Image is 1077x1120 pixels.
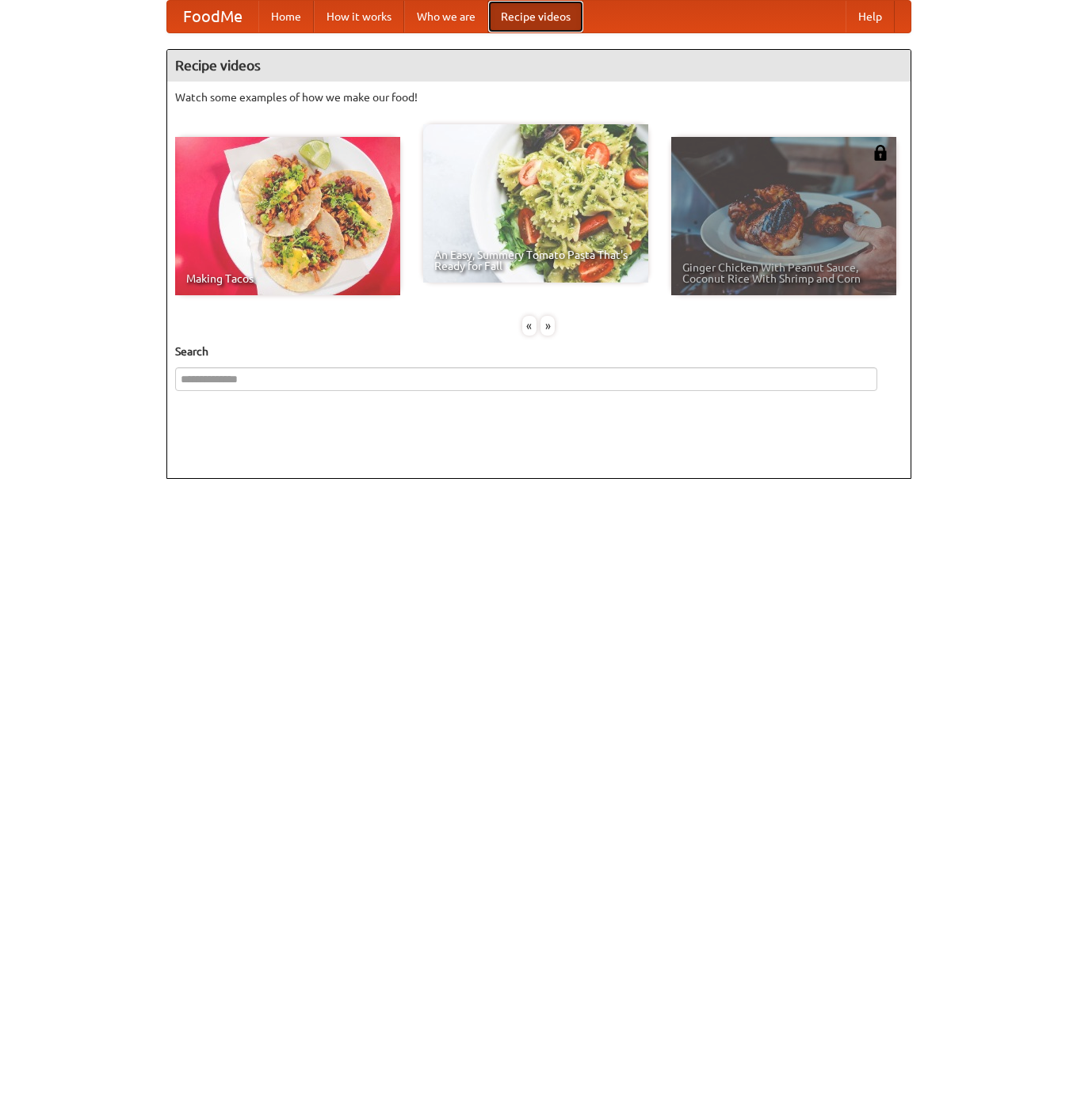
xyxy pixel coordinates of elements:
a: Home [258,1,314,32]
span: An Easy, Summery Tomato Pasta That's Ready for Fall [434,249,637,271]
a: An Easy, Summery Tomato Pasta That's Ready for Fall [423,124,648,283]
h4: Recipe videos [167,50,911,82]
a: Help [846,1,895,32]
a: Recipe videos [488,1,583,32]
div: « [522,316,537,336]
span: Making Tacos [186,273,389,284]
a: FoodMe [167,1,258,32]
a: Who we are [404,1,488,32]
p: Watch some examples of how we make our food! [175,89,903,105]
img: 483408.png [873,145,888,161]
div: » [540,316,555,336]
a: How it works [314,1,404,32]
h5: Search [175,344,903,359]
a: Making Tacos [175,137,400,295]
